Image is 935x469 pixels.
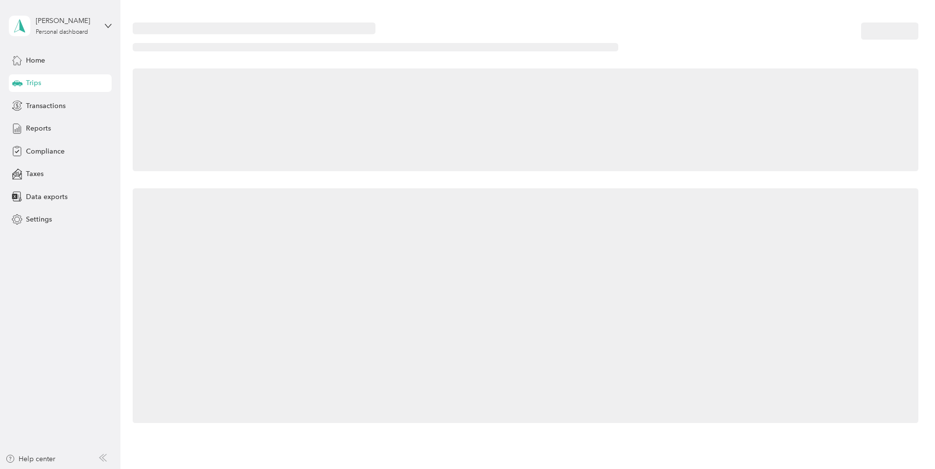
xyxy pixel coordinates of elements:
[26,214,52,224] span: Settings
[5,454,55,464] button: Help center
[26,101,66,111] span: Transactions
[36,16,97,26] div: [PERSON_NAME]
[26,192,68,202] span: Data exports
[26,55,45,66] span: Home
[36,29,88,35] div: Personal dashboard
[26,169,44,179] span: Taxes
[26,146,65,156] span: Compliance
[26,123,51,134] span: Reports
[26,78,41,88] span: Trips
[880,414,935,469] iframe: Everlance-gr Chat Button Frame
